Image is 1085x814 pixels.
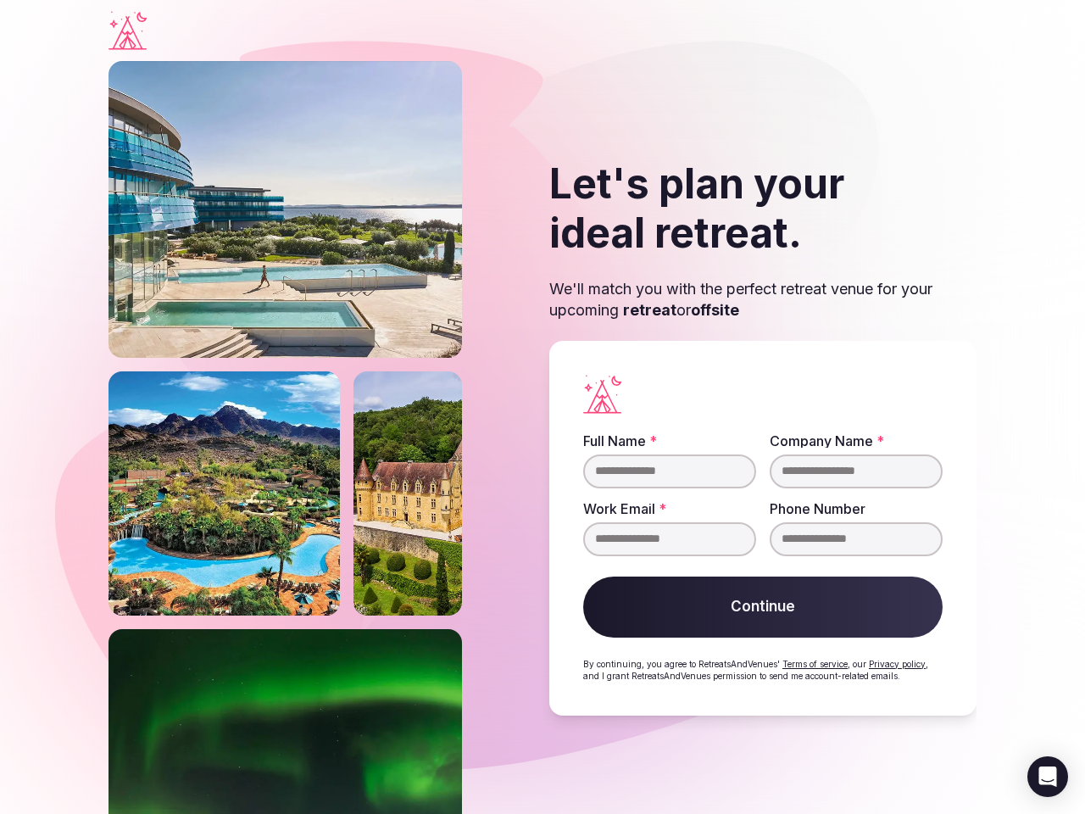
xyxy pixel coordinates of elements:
label: Company Name [770,434,943,448]
p: By continuing, you agree to RetreatsAndVenues' , our , and I grant RetreatsAndVenues permission t... [583,658,943,682]
label: Full Name [583,434,756,448]
a: Visit the homepage [108,11,147,50]
label: Phone Number [770,502,943,516]
label: Work Email [583,502,756,516]
button: Continue [583,577,943,638]
p: We'll match you with the perfect retreat venue for your upcoming or [549,278,976,321]
h2: Let's plan your ideal retreat. [549,159,976,257]
img: Iceland northern lights [108,488,462,785]
a: Privacy policy [869,659,926,669]
strong: offsite [691,301,739,319]
img: Phoenix river ranch resort [108,231,340,475]
strong: retreat [623,301,676,319]
div: Open Intercom Messenger [1027,756,1068,797]
a: Terms of service [782,659,848,669]
img: Castle on a slope [353,231,462,475]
